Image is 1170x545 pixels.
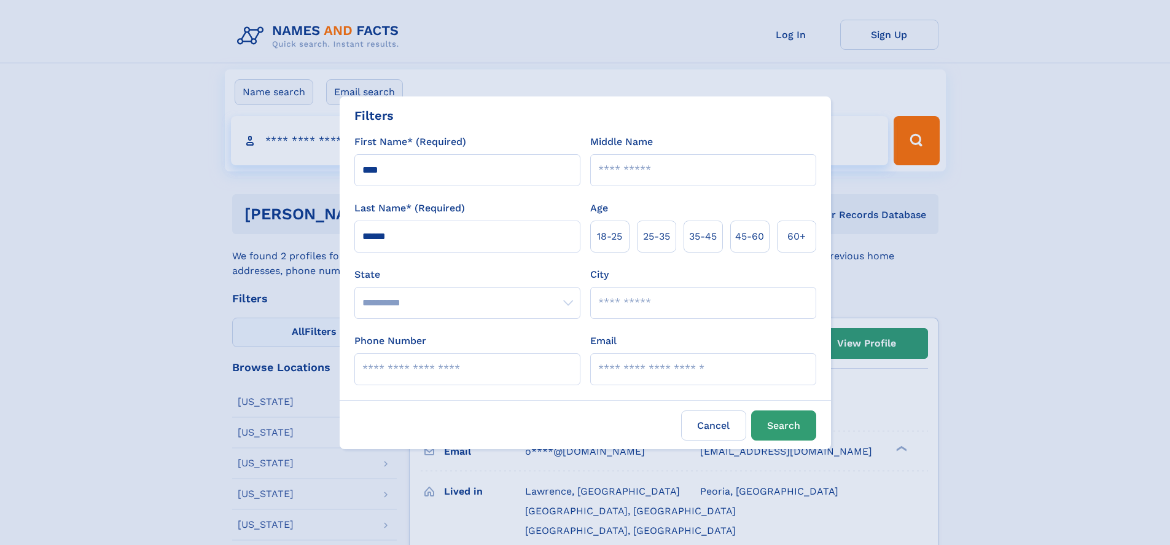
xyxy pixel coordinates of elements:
button: Search [751,410,816,441]
label: City [590,267,609,282]
span: 45‑60 [735,229,764,244]
span: 18‑25 [597,229,622,244]
label: Cancel [681,410,746,441]
label: State [354,267,580,282]
label: Last Name* (Required) [354,201,465,216]
label: First Name* (Required) [354,135,466,149]
label: Email [590,334,617,348]
span: 25‑35 [643,229,670,244]
div: Filters [354,106,394,125]
label: Middle Name [590,135,653,149]
label: Phone Number [354,334,426,348]
label: Age [590,201,608,216]
span: 60+ [787,229,806,244]
span: 35‑45 [689,229,717,244]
